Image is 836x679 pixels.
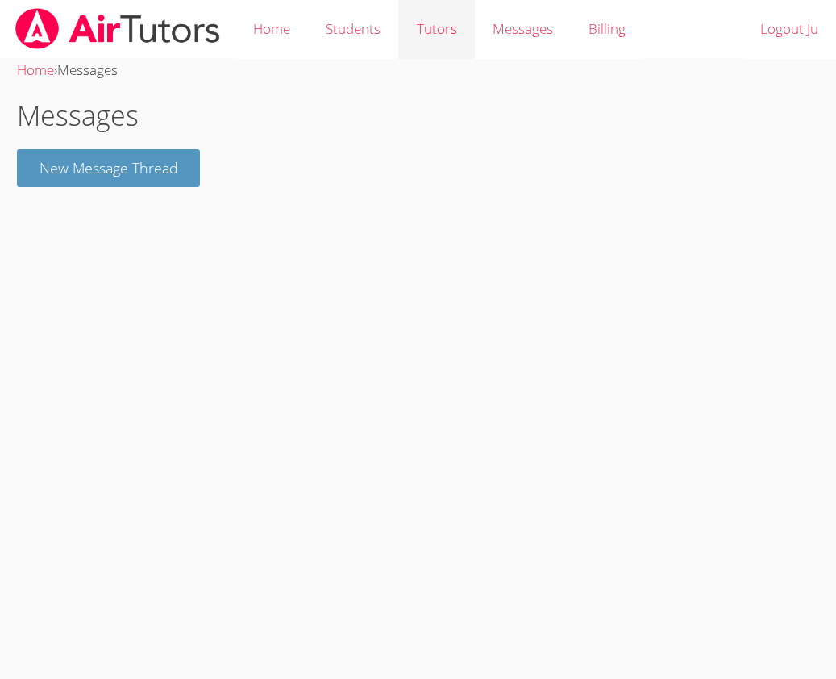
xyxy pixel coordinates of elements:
a: Home [17,60,54,79]
div: › [17,59,820,82]
h1: Messages [17,95,820,136]
span: Messages [57,60,118,79]
button: New Message Thread [17,149,201,187]
span: Messages [493,19,553,38]
img: airtutors_banner-c4298cdbf04f3fff15de1276eac7730deb9818008684d7c2e4769d2f7ddbe033.png [14,8,222,49]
